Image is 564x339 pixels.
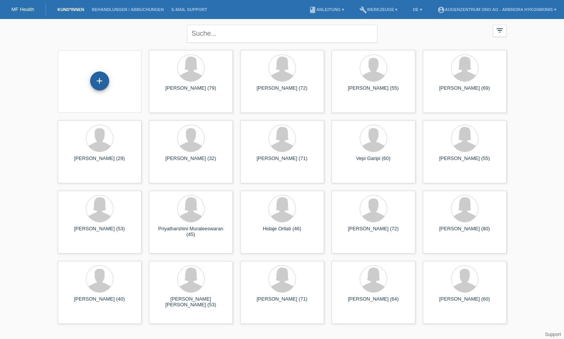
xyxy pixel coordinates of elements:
[11,6,34,12] a: MF Health
[54,7,88,12] a: Kund*innen
[429,296,500,308] div: [PERSON_NAME] (60)
[356,7,402,12] a: buildWerkzeuge ▾
[155,296,227,308] div: [PERSON_NAME] [PERSON_NAME] (53)
[64,226,135,238] div: [PERSON_NAME] (53)
[155,155,227,168] div: [PERSON_NAME] (32)
[434,7,560,12] a: account_circleAugenzentrum ONO AG - Arbnora Hykosmonis ▾
[338,226,409,238] div: [PERSON_NAME] (72)
[187,25,377,43] input: Suche...
[91,74,109,87] div: Kund*in hinzufügen
[429,85,500,97] div: [PERSON_NAME] (69)
[246,85,318,97] div: [PERSON_NAME] (72)
[429,226,500,238] div: [PERSON_NAME] (80)
[338,155,409,168] div: Vepi Garipi (60)
[545,332,561,337] a: Support
[155,226,227,238] div: Priyatharshini Muraleeswaran (45)
[64,296,135,308] div: [PERSON_NAME] (40)
[309,6,316,14] i: book
[246,296,318,308] div: [PERSON_NAME] (71)
[429,155,500,168] div: [PERSON_NAME] (55)
[338,85,409,97] div: [PERSON_NAME] (55)
[437,6,445,14] i: account_circle
[168,7,211,12] a: E-Mail Support
[409,7,426,12] a: DE ▾
[338,296,409,308] div: [PERSON_NAME] (64)
[305,7,348,12] a: bookAnleitung ▾
[88,7,168,12] a: Behandlungen / Abbuchungen
[359,6,367,14] i: build
[246,155,318,168] div: [PERSON_NAME] (71)
[496,26,504,35] i: filter_list
[64,155,135,168] div: [PERSON_NAME] (29)
[155,85,227,97] div: [PERSON_NAME] (79)
[246,226,318,238] div: Hidaje Orllati (46)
